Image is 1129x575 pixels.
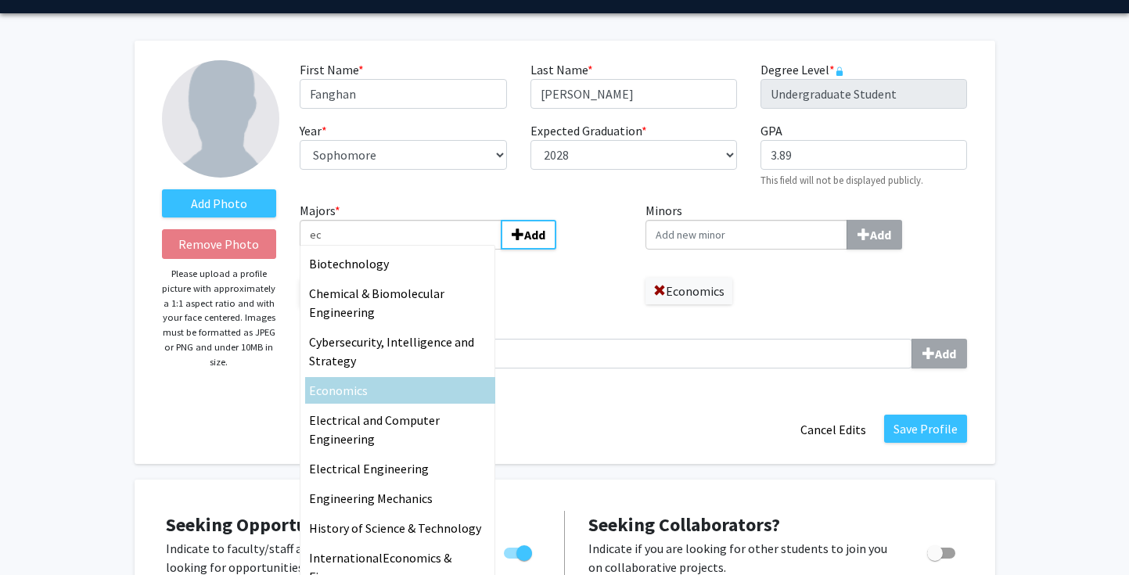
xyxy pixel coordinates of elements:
[309,256,333,271] span: Biot
[309,334,345,350] span: Cybers
[935,346,956,361] b: Add
[588,512,780,537] span: Seeking Collaborators?
[12,505,67,563] iframe: Chat
[320,461,332,476] span: ec
[300,220,502,250] input: Majors*BiotechnologyChemical & Biomolecular EngineeringCybersecurity, Intelligence and StrategyEc...
[320,412,332,428] span: ec
[398,491,433,506] span: hanics
[300,339,912,368] input: SkillsAdd
[300,320,967,368] label: Skills
[322,383,368,398] span: onomics
[412,286,423,301] span: ec
[524,227,545,243] b: Add
[309,550,383,566] span: International
[870,227,891,243] b: Add
[760,121,782,140] label: GPA
[383,550,395,566] span: Ec
[530,60,593,79] label: Last Name
[345,334,357,350] span: ec
[790,415,876,444] button: Cancel Edits
[911,339,967,368] button: Skills
[760,174,923,186] small: This field will not be displayed publicly.
[300,201,622,250] label: Majors
[309,412,440,447] span: trical and Computer Engineering
[309,286,412,301] span: Chemical & Biomol
[498,539,541,562] div: Toggle
[309,383,322,398] span: Ec
[332,461,429,476] span: trical Engineering
[645,220,847,250] input: MinorsAdd
[437,520,481,536] span: hnology
[425,520,437,536] span: ec
[847,220,902,250] button: Minors
[309,520,425,536] span: History of Science & T
[501,220,556,250] button: Majors*BiotechnologyChemical & Biomolecular EngineeringCybersecurity, Intelligence and StrategyEc...
[530,121,647,140] label: Expected Graduation
[344,256,389,271] span: hnology
[309,491,387,506] span: Engineering M
[162,60,279,178] img: Profile Picture
[162,267,277,369] p: Please upload a profile picture with approximately a 1:1 aspect ratio and with your face centered...
[162,189,277,217] label: AddProfile Picture
[760,60,844,79] label: Degree Level
[333,256,344,271] span: ec
[645,201,968,250] label: Minors
[921,539,964,562] div: Toggle
[309,412,320,428] span: El
[166,512,362,537] span: Seeking Opportunities?
[645,278,732,304] label: Economics
[162,229,277,259] button: Remove Photo
[387,491,398,506] span: ec
[300,60,364,79] label: First Name
[300,384,967,399] i: Indicates a required field
[884,415,967,443] button: Save Profile
[300,121,327,140] label: Year
[309,334,474,368] span: urity, Intelligence and Strategy
[309,461,320,476] span: El
[835,66,844,76] svg: This information is provided and automatically updated by Johns Hopkins University and is not edi...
